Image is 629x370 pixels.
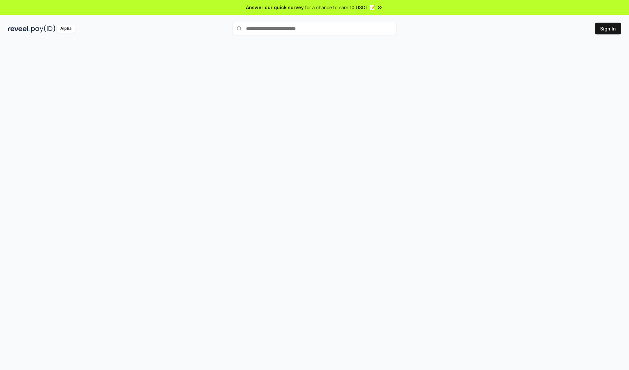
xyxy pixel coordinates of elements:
span: Answer our quick survey [246,4,304,11]
img: reveel_dark [8,25,30,33]
img: pay_id [31,25,55,33]
div: Alpha [57,25,75,33]
button: Sign In [595,23,621,34]
span: for a chance to earn 10 USDT 📝 [305,4,375,11]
